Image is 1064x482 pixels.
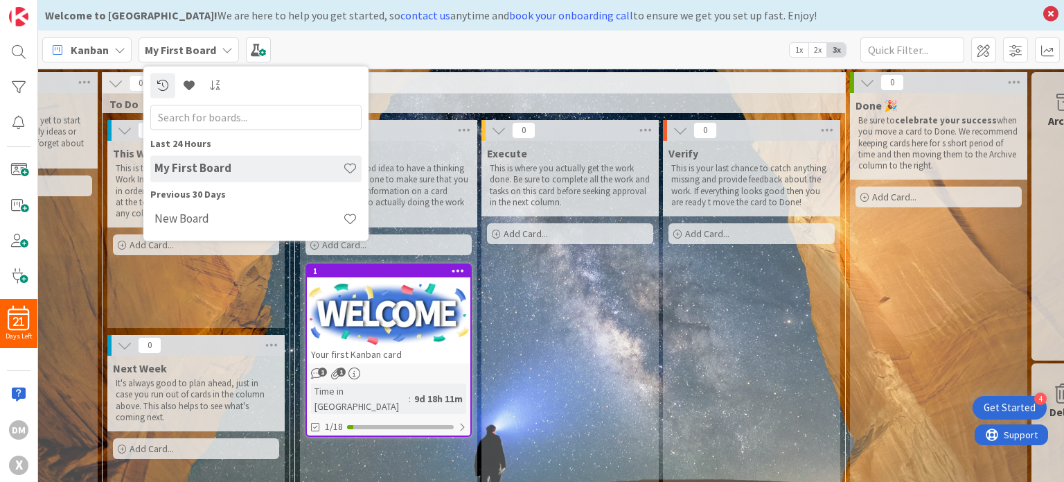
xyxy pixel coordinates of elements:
[302,97,828,111] span: In Process
[113,361,167,375] span: Next Week
[400,8,450,22] a: contact us
[671,163,832,208] p: This is your last chance to catch anything missing and provide feedback about the work. If everyt...
[307,265,470,277] div: 1
[307,345,470,363] div: Your first Kanban card
[150,137,362,151] div: Last 24 Hours
[411,391,466,406] div: 9d 18h 11m
[668,146,698,160] span: Verify
[860,37,964,62] input: Quick Filter...
[116,378,276,423] p: It's always good to plan ahead, just in case you run out of cards in the column above. This also ...
[325,420,343,434] span: 1/18
[409,391,411,406] span: :
[311,384,409,414] div: Time in [GEOGRAPHIC_DATA]
[1034,393,1047,405] div: 4
[130,442,174,455] span: Add Card...
[45,7,1036,24] div: We are here to help you get started, so anytime and to ensure we get you set up fast. Enjoy!
[9,456,28,475] div: X
[855,98,898,112] span: Done 🎉
[827,43,846,57] span: 3x
[487,146,527,160] span: Execute
[113,146,164,160] span: This Week
[808,43,827,57] span: 2x
[984,401,1036,415] div: Get Started
[9,420,28,440] div: DM
[29,2,63,19] span: Support
[129,75,152,92] span: 0
[71,42,109,58] span: Kanban
[109,97,272,111] span: To Do
[150,105,362,130] input: Search for boards...
[13,317,24,327] span: 21
[154,162,343,175] h4: My First Board
[504,227,548,240] span: Add Card...
[872,191,916,203] span: Add Card...
[138,122,161,139] span: 0
[337,368,346,377] span: 1
[150,187,362,202] div: Previous 30 Days
[45,8,218,22] b: Welcome to [GEOGRAPHIC_DATA]!
[880,74,904,91] span: 0
[973,396,1047,420] div: Open Get Started checklist, remaining modules: 4
[790,43,808,57] span: 1x
[693,122,717,139] span: 0
[313,266,470,276] div: 1
[9,7,28,26] img: Visit kanbanzone.com
[308,163,469,219] p: It's always a good idea to have a thinking column like this one to make sure that you can clarify...
[509,8,633,22] a: book your onboarding call
[685,227,729,240] span: Add Card...
[322,239,366,251] span: Add Card...
[318,368,327,377] span: 1
[307,265,470,363] div: 1Your first Kanban card
[895,114,997,126] strong: celebrate your success
[490,163,650,208] p: This is where you actually get the work done. Be sure to complete all the work and tasks on this ...
[858,115,1019,171] p: Be sure to when you move a card to Done. We recommend keeping cards here for s short period of ti...
[512,122,535,139] span: 0
[145,43,216,57] b: My First Board
[130,239,174,251] span: Add Card...
[116,163,276,219] p: This is the main column to pull cards into Work In Progress (WIP). All cards should be in order o...
[154,212,343,226] h4: New Board
[138,337,161,354] span: 0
